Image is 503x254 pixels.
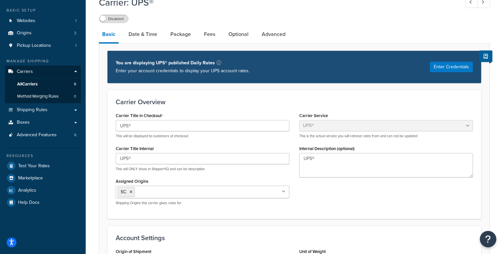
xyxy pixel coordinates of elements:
li: Websites [5,15,81,27]
h3: Account Settings [116,234,473,241]
p: You are displaying UPS® published Daily Rates [116,59,250,67]
button: Show Help Docs [479,50,492,62]
p: Enter your account credentials to display your UPS account rates. [116,67,250,75]
li: Method Merging Rules [5,90,81,103]
label: Carrier Service [299,113,328,118]
span: Websites [17,18,35,24]
li: Origins [5,27,81,39]
li: Advanced Features [5,129,81,141]
label: Origin of Shipment [116,249,151,254]
span: Analytics [18,188,36,193]
span: 6 [74,132,76,138]
label: Unit of Weight [299,249,326,254]
a: Optional [225,26,252,42]
div: Manage Shipping [5,58,81,64]
p: This will be displayed to customers at checkout [116,134,289,139]
span: Test Your Rates [18,163,50,169]
li: Carriers [5,66,81,103]
span: Boxes [17,120,30,125]
span: Marketplace [18,175,43,181]
a: Analytics [5,184,81,196]
div: Resources [5,153,81,159]
button: Enter Credentials [430,62,473,72]
span: All Carriers [17,81,38,87]
span: Carriers [17,69,33,75]
a: Help Docs [5,197,81,208]
label: Disabled [99,15,128,23]
div: Basic Setup [5,8,81,13]
li: Pickup Locations [5,40,81,52]
a: Shipping Rules [5,104,81,116]
a: Date & Time [125,26,161,42]
span: Pickup Locations [17,43,51,48]
p: This will ONLY show in ShipperHQ and can be descriptive [116,167,289,172]
span: SC [121,188,126,195]
h3: Carrier Overview [116,98,473,106]
a: Package [167,26,194,42]
a: Boxes [5,116,81,129]
textarea: UPS® [299,153,473,177]
span: 2 [74,30,76,36]
span: Help Docs [18,200,40,206]
span: Shipping Rules [17,107,47,113]
a: Origins2 [5,27,81,39]
a: Basic [99,26,119,44]
p: This is the actual service you will retrieve rates from and can not be updated [299,134,473,139]
label: Assigned Origins [116,179,148,184]
span: Origins [17,30,32,36]
span: 9 [74,81,76,87]
label: Carrier Title in Checkout [116,113,163,118]
label: Carrier Title Internal [116,146,154,151]
a: Advanced [258,26,289,42]
a: Pickup Locations1 [5,40,81,52]
a: Test Your Rates [5,160,81,172]
span: 1 [75,43,76,48]
button: Open Resource Center [480,231,496,247]
span: Method Merging Rules [17,94,59,99]
a: Marketplace [5,172,81,184]
a: Carriers [5,66,81,78]
span: 0 [74,94,76,99]
span: 1 [75,18,76,24]
a: Fees [201,26,219,42]
span: Advanced Features [17,132,57,138]
label: Internal Description (optional) [299,146,355,151]
a: Websites1 [5,15,81,27]
a: Method Merging Rules0 [5,90,81,103]
a: Advanced Features6 [5,129,81,141]
a: AllCarriers9 [5,78,81,90]
p: Shipping Origins this carrier gives rates for [116,201,289,206]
